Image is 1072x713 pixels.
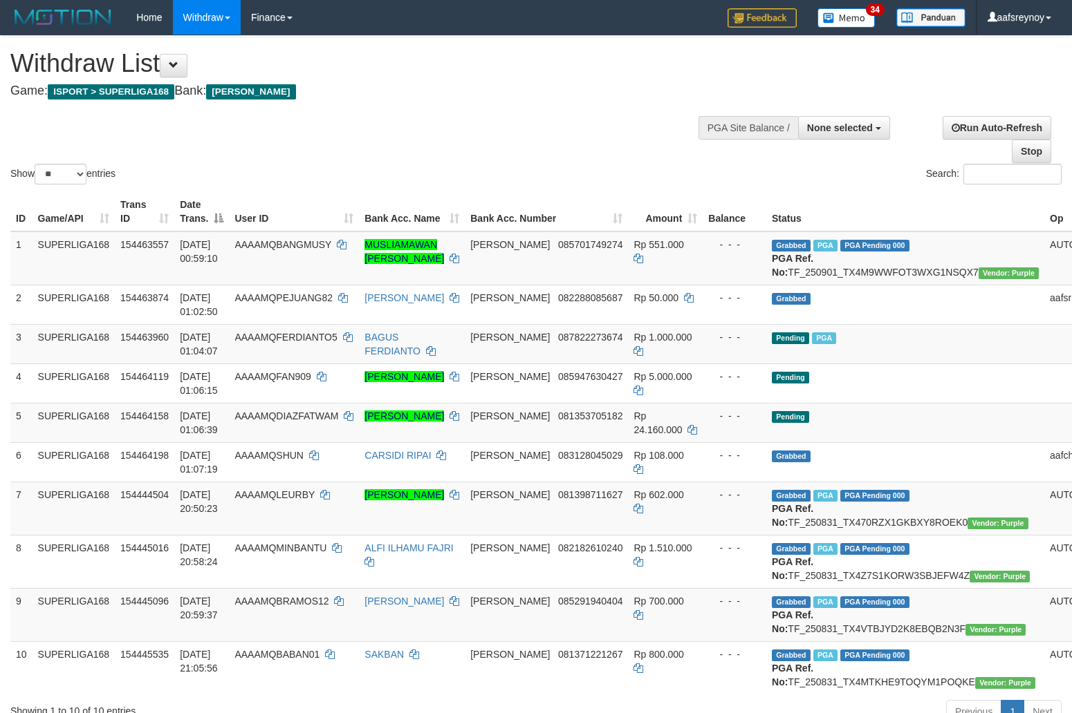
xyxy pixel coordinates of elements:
span: Vendor URL: https://trx4.1velocity.biz [970,571,1030,582]
span: Rp 800.000 [634,649,683,660]
span: AAAAMQBANGMUSY [234,239,331,250]
span: AAAAMQSHUN [234,450,304,461]
span: None selected [807,122,873,133]
th: User ID: activate to sort column ascending [229,192,359,231]
span: Marked by aafromsomean [812,332,836,344]
div: - - - [708,448,761,462]
span: 154445096 [120,596,169,607]
span: 34 [866,3,885,16]
img: Button%20Memo.svg [817,8,876,28]
span: PGA Pending [840,240,909,251]
b: PGA Ref. No: [772,253,813,278]
span: Rp 50.000 [634,292,678,303]
img: panduan.png [896,8,965,27]
span: [PERSON_NAME] [470,596,550,607]
span: [DATE] 01:04:07 [180,332,218,356]
b: PGA Ref. No: [772,556,813,581]
div: - - - [708,330,761,344]
td: TF_250831_TX470RZX1GKBXY8ROEK0 [766,482,1044,535]
span: Copy 085291940404 to clipboard [558,596,622,607]
span: [PERSON_NAME] [470,489,550,500]
span: Vendor URL: https://trx4.1velocity.biz [979,267,1039,279]
td: 10 [10,641,33,694]
a: CARSIDI RIPAI [364,450,431,461]
a: [PERSON_NAME] [364,596,444,607]
a: [PERSON_NAME] [364,292,444,303]
td: 5 [10,403,33,442]
td: 8 [10,535,33,588]
th: Bank Acc. Name: activate to sort column ascending [359,192,465,231]
span: Marked by aafheankoy [813,240,838,251]
span: Rp 551.000 [634,239,683,250]
span: AAAAMQFERDIANTO5 [234,332,337,343]
td: 7 [10,482,33,535]
span: 154445016 [120,542,169,553]
span: [PERSON_NAME] [470,410,550,421]
span: Vendor URL: https://trx4.1velocity.biz [968,517,1028,529]
span: Grabbed [772,596,811,608]
span: Copy 087822273674 to clipboard [558,332,622,343]
span: [PERSON_NAME] [470,371,550,382]
span: Rp 602.000 [634,489,683,500]
span: 154464158 [120,410,169,421]
div: PGA Site Balance / [699,116,798,140]
span: Copy 085701749274 to clipboard [558,239,622,250]
span: Marked by aafheankoy [813,596,838,608]
label: Search: [926,164,1062,184]
h1: Withdraw List [10,50,701,77]
select: Showentries [35,164,86,184]
span: Rp 108.000 [634,450,683,461]
span: PGA Pending [840,490,909,502]
span: 154444504 [120,489,169,500]
th: Status [766,192,1044,231]
input: Search: [963,164,1062,184]
span: Copy 083128045029 to clipboard [558,450,622,461]
span: [DATE] 20:50:23 [180,489,218,514]
b: PGA Ref. No: [772,609,813,634]
td: SUPERLIGA168 [33,231,115,285]
td: 6 [10,442,33,482]
a: [PERSON_NAME] [364,410,444,421]
span: Rp 24.160.000 [634,410,682,435]
span: Grabbed [772,649,811,661]
span: Rp 1.510.000 [634,542,692,553]
td: SUPERLIGA168 [33,363,115,403]
td: TF_250831_TX4MTKHE9TOQYM1POQKE [766,641,1044,694]
span: Marked by aafheankoy [813,649,838,661]
span: Copy 082288085687 to clipboard [558,292,622,303]
div: - - - [708,238,761,251]
a: SAKBAN [364,649,404,660]
span: [DATE] 20:59:37 [180,596,218,620]
span: [PERSON_NAME] [470,332,550,343]
th: Bank Acc. Number: activate to sort column ascending [465,192,628,231]
div: - - - [708,647,761,661]
span: 154463960 [120,332,169,343]
th: Date Trans.: activate to sort column descending [174,192,229,231]
td: 9 [10,588,33,641]
th: Trans ID: activate to sort column ascending [115,192,174,231]
span: Grabbed [772,490,811,502]
a: Stop [1012,140,1051,163]
span: 154445535 [120,649,169,660]
td: 1 [10,231,33,285]
a: [PERSON_NAME] [364,489,444,500]
span: AAAAMQDIAZFATWAM [234,410,338,421]
span: Copy 085947630427 to clipboard [558,371,622,382]
td: SUPERLIGA168 [33,403,115,442]
span: AAAAMQPEJUANG82 [234,292,333,303]
a: MUSLIAMAWAN [PERSON_NAME] [364,239,444,264]
span: Pending [772,332,809,344]
a: BAGUS FERDIANTO [364,332,421,356]
td: SUPERLIGA168 [33,285,115,324]
span: AAAAMQFAN909 [234,371,311,382]
span: AAAAMQMINBANTU [234,542,326,553]
span: PGA Pending [840,649,909,661]
th: Balance [703,192,766,231]
td: TF_250831_TX4VTBJYD2K8EBQB2N3F [766,588,1044,641]
span: Pending [772,411,809,423]
span: Vendor URL: https://trx4.1velocity.biz [965,624,1026,636]
td: TF_250901_TX4M9WWFOT3WXG1NSQX7 [766,231,1044,285]
div: - - - [708,541,761,555]
span: PGA Pending [840,596,909,608]
span: Grabbed [772,543,811,555]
